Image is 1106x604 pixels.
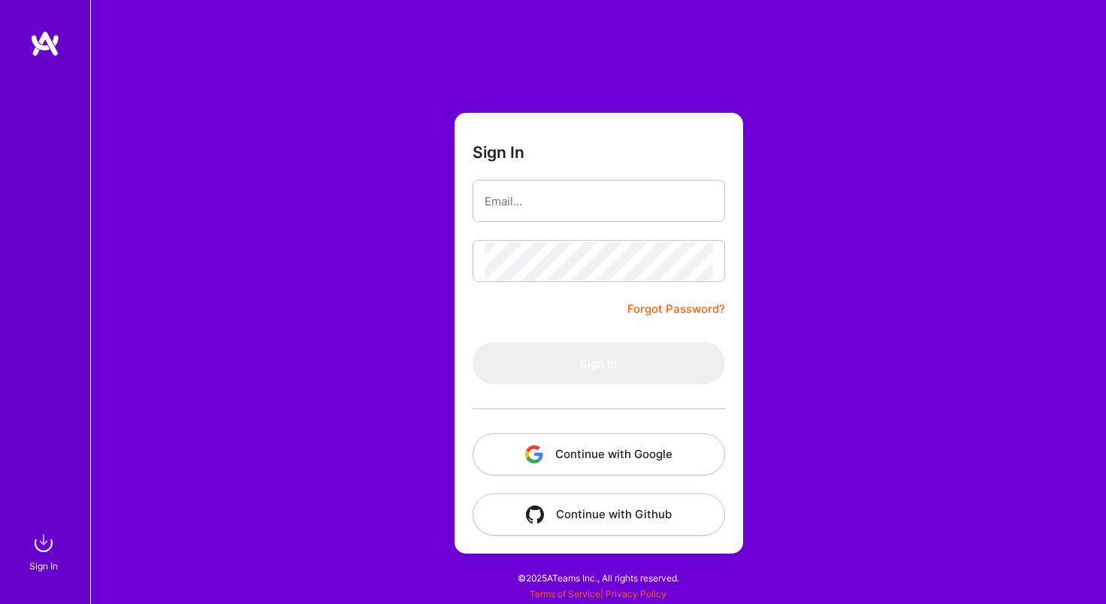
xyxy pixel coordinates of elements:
[525,445,543,463] img: icon
[473,143,524,162] h3: Sign In
[90,559,1106,596] div: © 2025 ATeams Inc., All rights reserved.
[526,505,544,524] img: icon
[29,528,59,558] img: sign in
[627,300,725,318] a: Forgot Password?
[530,588,666,599] span: |
[606,588,666,599] a: Privacy Policy
[473,433,725,475] button: Continue with Google
[29,558,58,574] div: Sign In
[32,528,59,574] a: sign inSign In
[473,493,725,536] button: Continue with Github
[530,588,600,599] a: Terms of Service
[30,30,60,57] img: logo
[473,342,725,384] button: Sign In
[485,182,713,220] input: Email...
